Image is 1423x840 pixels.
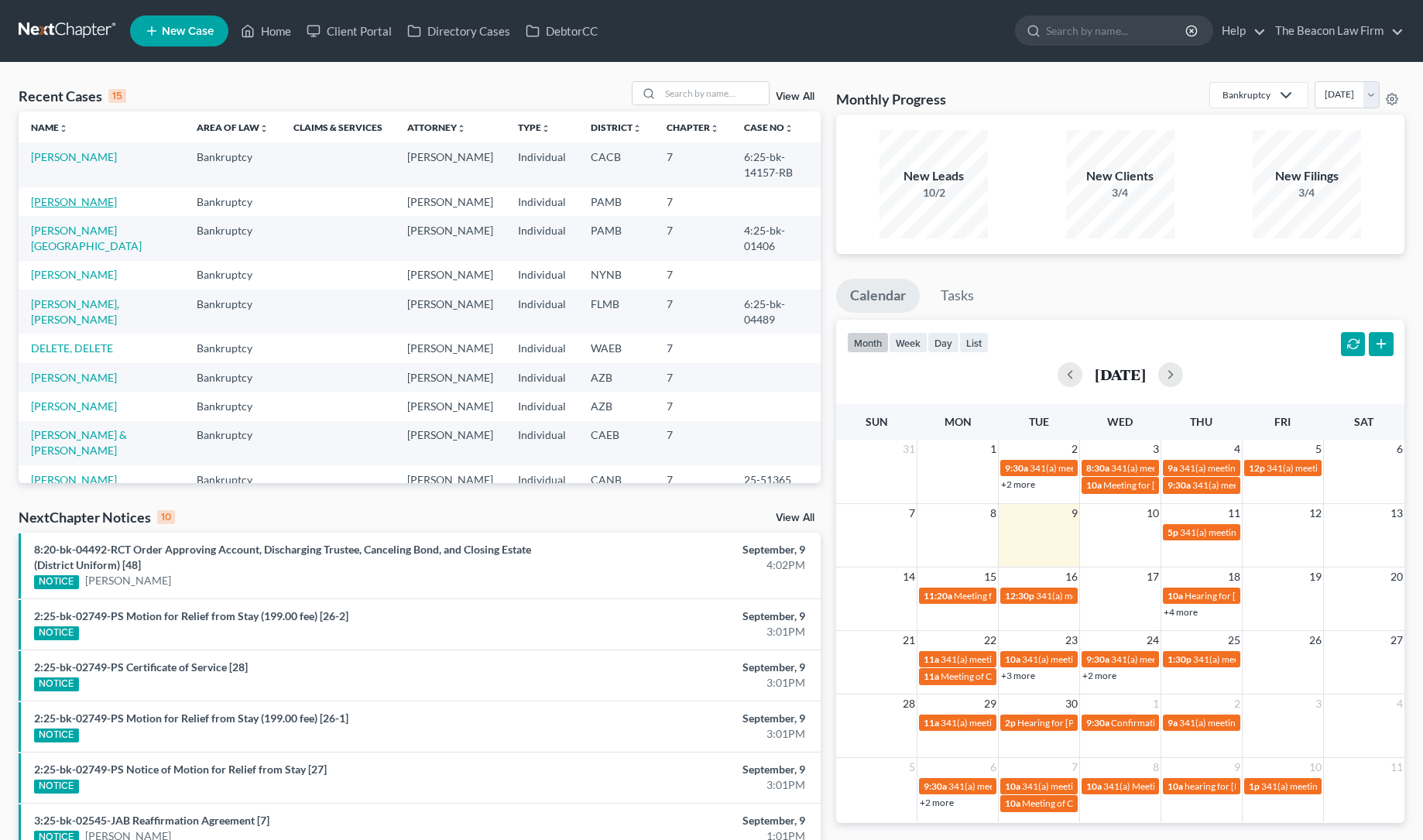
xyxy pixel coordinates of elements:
[558,624,805,639] div: 3:01PM
[1261,780,1411,792] span: 341(a) meeting for [PERSON_NAME]
[184,290,281,334] td: Bankruptcy
[506,216,578,260] td: Individual
[654,261,732,290] td: 7
[395,334,506,362] td: [PERSON_NAME]
[558,762,805,777] div: September, 9
[880,167,988,185] div: New Leads
[1389,567,1404,586] span: 20
[1086,717,1109,729] span: 9:30a
[395,392,506,420] td: [PERSON_NAME]
[784,124,794,133] i: unfold_more
[19,508,175,526] div: NextChapter Notices
[1029,415,1049,428] span: Tue
[108,89,126,103] div: 15
[184,334,281,362] td: Bankruptcy
[1222,88,1270,101] div: Bankruptcy
[34,814,269,827] a: 3:25-bk-02545-JAB Reaffirmation Agreement [7]
[407,122,466,133] a: Attorneyunfold_more
[1389,504,1404,523] span: 13
[924,717,939,729] span: 11a
[1308,758,1323,777] span: 10
[654,392,732,420] td: 7
[1005,590,1034,602] span: 12:30p
[982,631,998,650] span: 22
[732,142,820,187] td: 6:25-bk-14157-RB
[1005,780,1020,792] span: 10a
[197,122,269,133] a: Area of Lawunfold_more
[184,187,281,216] td: Bankruptcy
[928,332,959,353] button: day
[162,26,214,37] span: New Case
[1070,440,1079,458] span: 2
[710,124,719,133] i: unfold_more
[1066,185,1174,201] div: 3/4
[1151,694,1161,713] span: 1
[924,780,947,792] span: 9:30a
[281,111,395,142] th: Claims & Services
[1185,590,1305,602] span: Hearing for [PERSON_NAME]
[654,465,732,494] td: 7
[578,261,654,290] td: NYNB
[506,290,578,334] td: Individual
[744,122,794,133] a: Case Nounfold_more
[31,428,127,457] a: [PERSON_NAME] & [PERSON_NAME]
[395,363,506,392] td: [PERSON_NAME]
[1389,758,1404,777] span: 11
[395,142,506,187] td: [PERSON_NAME]
[578,421,654,465] td: CAEB
[34,543,531,571] a: 8:20-bk-04492-RCT Order Approving Account, Discharging Trustee, Canceling Bond, and Closing Estat...
[578,334,654,362] td: WAEB
[31,150,117,163] a: [PERSON_NAME]
[506,187,578,216] td: Individual
[1151,440,1161,458] span: 3
[1145,631,1161,650] span: 24
[1249,780,1260,792] span: 1p
[506,465,578,494] td: Individual
[1103,780,1253,792] span: 341(a) Meeting for [PERSON_NAME]
[578,187,654,216] td: PAMB
[1022,797,1276,809] span: Meeting of Creditors for [PERSON_NAME] & [PERSON_NAME]
[34,780,79,794] div: NOTICE
[1233,440,1242,458] span: 4
[1253,185,1361,201] div: 3/4
[982,694,998,713] span: 29
[667,122,719,133] a: Chapterunfold_more
[1086,653,1109,665] span: 9:30a
[1111,653,1260,665] span: 341(a) meeting for [PERSON_NAME]
[654,142,732,187] td: 7
[457,124,466,133] i: unfold_more
[1005,797,1020,809] span: 10a
[1168,526,1178,538] span: 5p
[1168,479,1191,491] span: 9:30a
[558,777,805,793] div: 3:01PM
[1395,694,1404,713] span: 4
[578,216,654,260] td: PAMB
[59,124,68,133] i: unfold_more
[1168,653,1192,665] span: 1:30p
[1168,780,1183,792] span: 10a
[1180,526,1329,538] span: 341(a) meeting for [PERSON_NAME]
[732,465,820,494] td: 25-51365
[259,124,269,133] i: unfold_more
[184,142,281,187] td: Bankruptcy
[578,392,654,420] td: AZB
[31,473,117,486] a: [PERSON_NAME]
[1168,717,1178,729] span: 9a
[184,261,281,290] td: Bankruptcy
[184,392,281,420] td: Bankruptcy
[866,415,888,428] span: Sun
[506,334,578,362] td: Individual
[1233,758,1242,777] span: 9
[19,87,126,105] div: Recent Cases
[1354,415,1373,428] span: Sat
[1226,567,1242,586] span: 18
[1017,717,1229,729] span: Hearing for [PERSON_NAME] and [PERSON_NAME]
[1145,504,1161,523] span: 10
[1145,567,1161,586] span: 17
[660,82,769,105] input: Search by name...
[776,91,814,102] a: View All
[558,675,805,691] div: 3:01PM
[1022,653,1171,665] span: 341(a) meeting for [PERSON_NAME]
[776,513,814,523] a: View All
[395,216,506,260] td: [PERSON_NAME]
